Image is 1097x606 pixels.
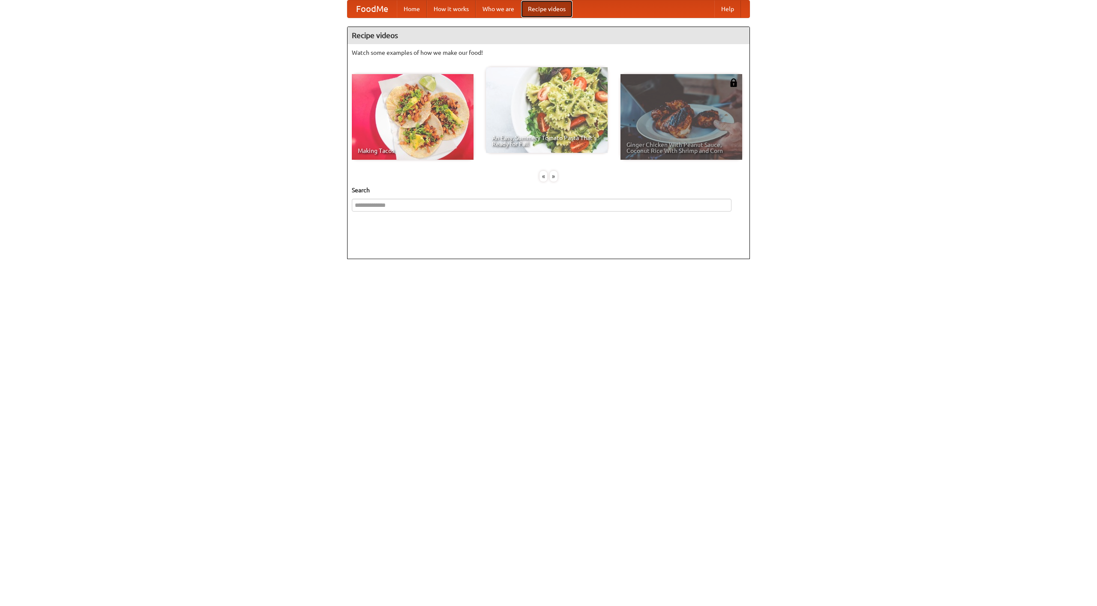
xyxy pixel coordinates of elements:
a: Making Tacos [352,74,474,160]
span: Making Tacos [358,148,468,154]
a: How it works [427,0,476,18]
h4: Recipe videos [348,27,749,44]
div: « [540,171,547,182]
a: An Easy, Summery Tomato Pasta That's Ready for Fall [486,67,608,153]
div: » [550,171,557,182]
span: An Easy, Summery Tomato Pasta That's Ready for Fall [492,135,602,147]
a: Recipe videos [521,0,572,18]
a: Who we are [476,0,521,18]
h5: Search [352,186,745,194]
a: Help [714,0,741,18]
p: Watch some examples of how we make our food! [352,48,745,57]
img: 483408.png [729,78,738,87]
a: Home [397,0,427,18]
a: FoodMe [348,0,397,18]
